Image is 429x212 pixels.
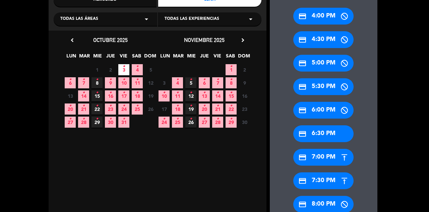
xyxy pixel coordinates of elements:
i: • [230,74,232,85]
i: • [190,100,192,111]
span: 19 [145,90,156,101]
span: 10 [159,90,170,101]
i: • [230,87,232,98]
i: • [123,100,125,111]
i: • [203,74,205,85]
span: 2 [105,64,116,75]
span: 23 [105,103,116,115]
span: VIE [212,52,223,63]
span: MIE [92,52,103,63]
span: 6 [199,77,210,88]
span: 15 [226,90,237,101]
i: • [136,100,138,111]
i: • [203,100,205,111]
i: arrow_drop_down [142,15,150,23]
span: 11 [132,77,143,88]
span: SAB [131,52,142,63]
span: 29 [226,117,237,128]
div: 5:30 PM [293,78,354,95]
i: • [69,114,71,124]
span: 4 [172,77,183,88]
span: JUE [199,52,210,63]
div: 5:00 PM [293,55,354,72]
span: 3 [118,64,129,75]
span: DOM [144,52,155,63]
div: 7:30 PM [293,172,354,189]
span: 14 [212,90,223,101]
span: MAR [79,52,90,63]
i: chevron_right [239,37,246,44]
i: • [230,61,232,72]
span: LUN [160,52,171,63]
i: • [96,114,98,124]
span: MIE [186,52,197,63]
span: LUN [66,52,77,63]
span: SAB [225,52,236,63]
i: • [82,87,85,98]
i: • [217,87,219,98]
span: 8 [91,77,103,88]
span: 16 [239,90,250,101]
i: • [82,114,85,124]
i: • [217,74,219,85]
span: 13 [65,90,76,101]
i: • [82,74,85,85]
i: credit_card [298,200,307,209]
i: • [190,114,192,124]
span: 19 [185,103,196,115]
i: • [123,87,125,98]
span: 15 [91,90,103,101]
span: MAR [173,52,184,63]
i: • [136,61,138,72]
span: 7 [78,77,89,88]
i: • [69,100,71,111]
i: chevron_left [69,37,76,44]
span: DOM [238,52,249,63]
span: 27 [199,117,210,128]
i: • [217,100,219,111]
span: 31 [118,117,129,128]
i: • [136,87,138,98]
span: 13 [199,90,210,101]
i: • [109,74,112,85]
span: 2 [239,64,250,75]
span: 20 [199,103,210,115]
span: 12 [185,90,196,101]
span: 6 [65,77,76,88]
i: • [69,74,71,85]
span: 24 [159,117,170,128]
span: 3 [159,77,170,88]
span: 18 [172,103,183,115]
span: 28 [78,117,89,128]
i: • [82,100,85,111]
i: • [136,74,138,85]
i: • [163,87,165,98]
span: 20 [65,103,76,115]
i: • [190,87,192,98]
i: • [96,74,98,85]
div: 4:30 PM [293,31,354,48]
div: 6:30 PM [293,125,354,142]
span: 29 [91,117,103,128]
i: credit_card [298,83,307,91]
i: • [230,100,232,111]
span: 27 [65,117,76,128]
span: Todas las áreas [60,16,98,23]
div: 7:00 PM [293,149,354,166]
span: 7 [212,77,223,88]
i: • [109,100,112,111]
span: 8 [226,77,237,88]
span: 21 [212,103,223,115]
i: credit_card [298,12,307,20]
i: • [176,100,179,111]
i: • [96,87,98,98]
span: 22 [91,103,103,115]
i: credit_card [298,153,307,162]
span: VIE [118,52,129,63]
span: 16 [105,90,116,101]
i: • [123,114,125,124]
span: 23 [239,103,250,115]
i: • [176,114,179,124]
span: 17 [159,103,170,115]
span: 9 [239,77,250,88]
